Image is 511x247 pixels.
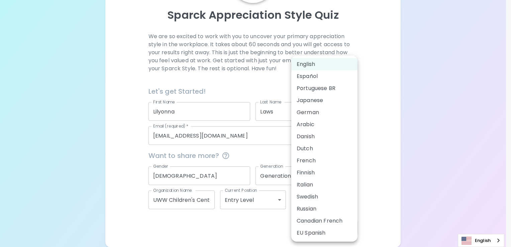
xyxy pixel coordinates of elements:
li: Dutch [291,143,357,155]
li: German [291,106,357,118]
li: EU Spanish [291,227,357,239]
li: Canadian French [291,215,357,227]
a: English [458,234,504,247]
div: Language [458,234,504,247]
li: Italian [291,179,357,191]
li: Arabic [291,118,357,131]
li: Español [291,70,357,82]
li: Russian [291,203,357,215]
li: English [291,58,357,70]
li: Finnish [291,167,357,179]
li: French [291,155,357,167]
li: Danish [291,131,357,143]
li: Portuguese BR [291,82,357,94]
li: Japanese [291,94,357,106]
aside: Language selected: English [458,234,504,247]
li: Swedish [291,191,357,203]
